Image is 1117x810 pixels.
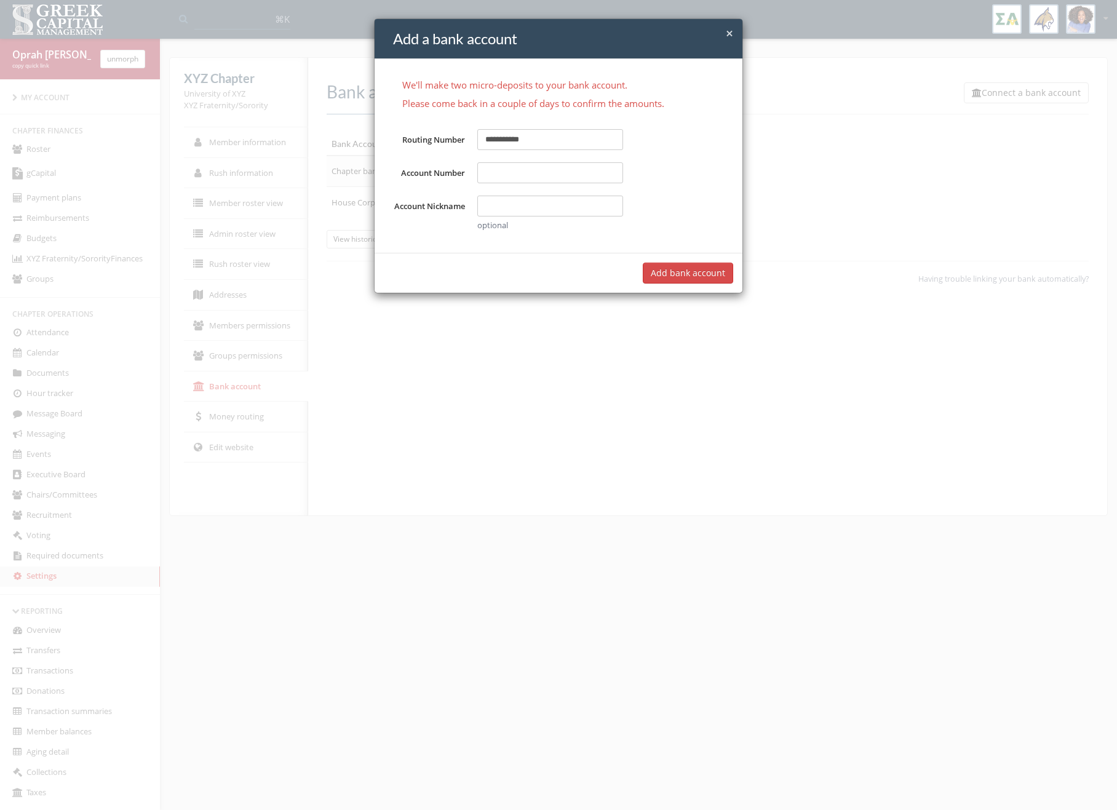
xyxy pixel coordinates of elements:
label: Account Number [384,162,471,183]
button: Add bank account [643,263,733,284]
label: Account Nickname [384,196,471,231]
p: Please come back in a couple of days to confirm the amounts. [384,96,733,111]
label: Routing Number [384,129,471,150]
span: × [726,25,733,42]
div: optional [477,220,623,231]
h4: Add a bank account [393,28,733,49]
p: We'll make two micro-deposits to your bank account. [384,77,733,92]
